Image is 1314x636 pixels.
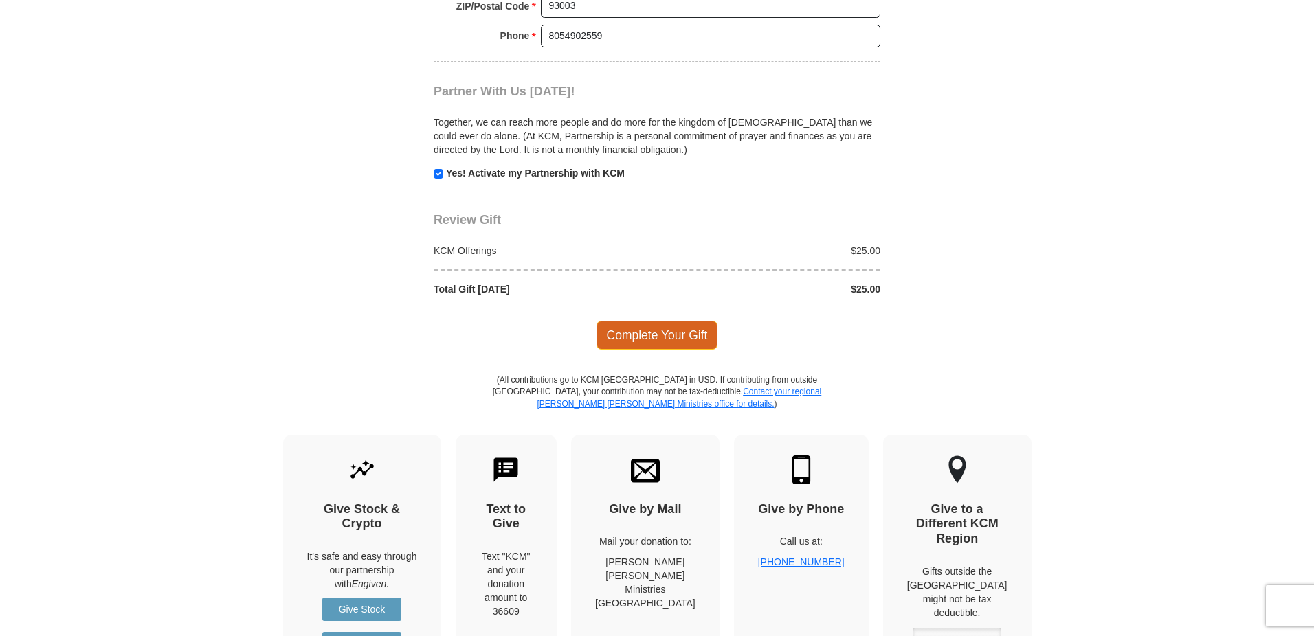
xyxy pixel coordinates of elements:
[307,502,417,532] h4: Give Stock & Crypto
[631,455,660,484] img: envelope.svg
[907,565,1007,620] p: Gifts outside the [GEOGRAPHIC_DATA] might not be tax deductible.
[434,115,880,157] p: Together, we can reach more people and do more for the kingdom of [DEMOGRAPHIC_DATA] than we coul...
[537,387,821,408] a: Contact your regional [PERSON_NAME] [PERSON_NAME] Ministries office for details.
[595,502,695,517] h4: Give by Mail
[322,598,401,621] a: Give Stock
[657,282,888,296] div: $25.00
[480,502,533,532] h4: Text to Give
[446,168,625,179] strong: Yes! Activate my Partnership with KCM
[595,534,695,548] p: Mail your donation to:
[948,455,967,484] img: other-region
[758,534,845,548] p: Call us at:
[595,555,695,610] p: [PERSON_NAME] [PERSON_NAME] Ministries [GEOGRAPHIC_DATA]
[500,26,530,45] strong: Phone
[427,244,658,258] div: KCM Offerings
[491,455,520,484] img: text-to-give.svg
[307,549,417,591] p: It's safe and easy through our partnership with
[434,213,501,227] span: Review Gift
[492,374,822,434] p: (All contributions go to KCM [GEOGRAPHIC_DATA] in USD. If contributing from outside [GEOGRAPHIC_D...
[907,502,1007,547] h4: Give to a Different KCM Region
[434,84,575,98] span: Partner With Us [DATE]!
[758,502,845,517] h4: Give by Phone
[758,556,845,567] a: [PHONE_NUMBER]
[657,244,888,258] div: $25.00
[427,282,658,296] div: Total Gift [DATE]
[787,455,816,484] img: mobile.svg
[597,321,718,350] span: Complete Your Gift
[348,455,377,484] img: give-by-stock.svg
[352,578,389,589] i: Engiven.
[480,549,533,618] div: Text "KCM" and your donation amount to 36609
